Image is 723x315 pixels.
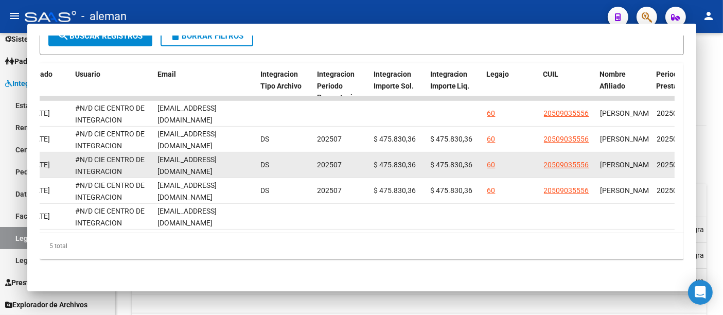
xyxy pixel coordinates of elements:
span: 202507 [657,135,682,143]
span: [PERSON_NAME] [601,135,656,143]
span: 202507 [318,135,342,143]
datatable-header-cell: Nombre Afiliado [596,63,653,109]
span: 202507 [318,161,342,169]
datatable-header-cell: Creado [25,63,71,109]
span: $ 475.830,36 [374,186,416,195]
span: Integracion Importe Sol. [374,70,414,90]
span: 202508 [657,109,682,117]
div: 60 [487,185,496,197]
span: [PERSON_NAME] [601,161,656,169]
span: $ 475.830,36 [374,161,416,169]
mat-icon: person [702,10,715,22]
span: [DATE] [29,109,50,117]
span: $ 475.830,36 [431,161,473,169]
span: Padrón [5,56,38,67]
span: Prestadores / Proveedores [5,277,99,288]
span: [DATE] [29,212,50,220]
span: Integracion Importe Liq. [430,70,470,90]
span: #N/D CIE CENTRO DE INTEGRACION ESCOLAR S.R.L. [76,104,145,136]
span: 202505 [657,186,682,195]
span: Usuario [75,70,100,78]
span: [DATE] [29,161,50,169]
button: Buscar Registros [48,26,152,46]
span: Legajo [487,70,509,78]
div: 5 total [40,233,684,259]
span: #N/D CIE CENTRO DE INTEGRACION ESCOLAR S.R.L. [76,130,145,162]
span: [EMAIL_ADDRESS][DOMAIN_NAME] [158,207,217,227]
datatable-header-cell: Integracion Importe Sol. [369,63,426,109]
span: $ 475.830,36 [374,135,416,143]
span: #N/D CIE CENTRO DE INTEGRACION ESCOLAR S.R.L. [76,155,145,187]
span: DS [261,161,270,169]
span: #N/D CIE CENTRO DE INTEGRACION ESCOLAR S.R.L. [76,181,145,213]
span: - aleman [81,5,127,28]
datatable-header-cell: Periodo Prestacion [653,63,709,109]
span: Periodo Prestacion [657,70,692,90]
button: Borrar Filtros [161,26,253,46]
span: Integracion Tipo Archivo [260,70,302,90]
span: $ 475.830,36 [431,135,473,143]
span: 20509035556 [544,186,589,195]
datatable-header-cell: CUIL [539,63,596,109]
span: [EMAIL_ADDRESS][DOMAIN_NAME] [158,155,217,176]
span: DS [261,135,270,143]
span: [EMAIL_ADDRESS][DOMAIN_NAME] [158,181,217,201]
span: Borrar Filtros [170,31,244,41]
mat-icon: menu [8,10,21,22]
span: DS [261,186,270,195]
span: Nombre Afiliado [600,70,626,90]
span: CUIL [543,70,559,78]
span: [EMAIL_ADDRESS][DOMAIN_NAME] [158,130,217,150]
span: 202507 [318,186,342,195]
span: Email [157,70,176,78]
div: 60 [487,108,496,119]
span: Integración (discapacidad) [5,78,100,89]
span: $ 475.830,36 [431,186,473,195]
datatable-header-cell: Email [153,63,256,109]
span: 20509035556 [544,109,589,117]
span: [PERSON_NAME] [601,109,656,117]
span: Creado [29,70,52,78]
span: 202506 [657,161,682,169]
div: 60 [487,133,496,145]
span: [EMAIL_ADDRESS][DOMAIN_NAME] [158,104,217,124]
span: Integracion Periodo Presentacion [317,70,361,102]
datatable-header-cell: Legajo [483,63,539,109]
div: 60 [487,159,496,171]
datatable-header-cell: Integracion Tipo Archivo [256,63,313,109]
datatable-header-cell: Integracion Periodo Presentacion [313,63,369,109]
span: Buscar Registros [58,31,143,41]
span: [PERSON_NAME] [601,186,656,195]
span: #N/D CIE CENTRO DE INTEGRACION ESCOLAR S.R.L. [76,207,145,239]
span: Explorador de Archivos [5,299,87,310]
span: [DATE] [29,135,50,143]
datatable-header-cell: Integracion Importe Liq. [426,63,483,109]
span: 20509035556 [544,161,589,169]
span: Sistema [5,33,39,45]
span: 20509035556 [544,135,589,143]
datatable-header-cell: Usuario [71,63,153,109]
div: Open Intercom Messenger [688,280,713,305]
span: [DATE] [29,186,50,195]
